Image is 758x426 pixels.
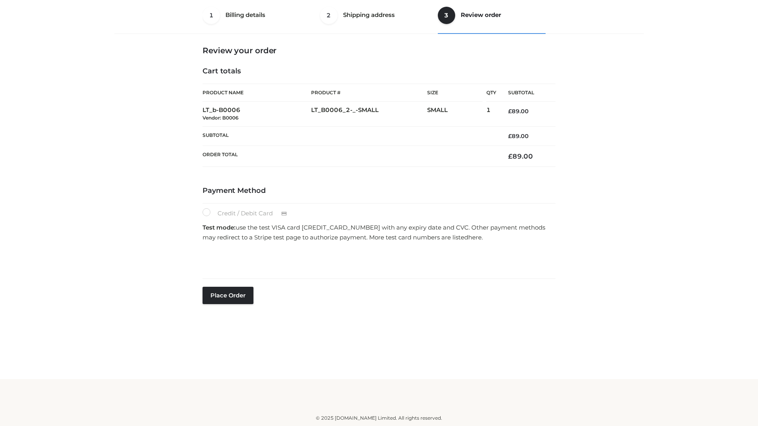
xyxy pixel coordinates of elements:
td: LT_B0006_2-_-SMALL [311,102,427,127]
p: use the test VISA card [CREDIT_CARD_NUMBER] with any expiry date and CVC. Other payment methods m... [203,222,555,243]
a: here [468,234,482,241]
th: Product Name [203,84,311,102]
th: Order Total [203,146,496,167]
small: Vendor: B0006 [203,115,238,121]
th: Subtotal [203,126,496,146]
td: SMALL [427,102,486,127]
span: £ [508,133,512,140]
h4: Payment Method [203,187,555,195]
iframe: Secure payment input frame [201,245,554,274]
strong: Test mode: [203,224,236,231]
th: Qty [486,84,496,102]
th: Product # [311,84,427,102]
td: 1 [486,102,496,127]
button: Place order [203,287,253,304]
td: LT_b-B0006 [203,102,311,127]
span: £ [508,152,512,160]
img: Credit / Debit Card [277,209,291,219]
label: Credit / Debit Card [203,208,295,219]
h3: Review your order [203,46,555,55]
bdi: 89.00 [508,133,529,140]
th: Size [427,84,482,102]
bdi: 89.00 [508,108,529,115]
span: £ [508,108,512,115]
th: Subtotal [496,84,555,102]
bdi: 89.00 [508,152,533,160]
h4: Cart totals [203,67,555,76]
div: © 2025 [DOMAIN_NAME] Limited. All rights reserved. [117,414,641,422]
